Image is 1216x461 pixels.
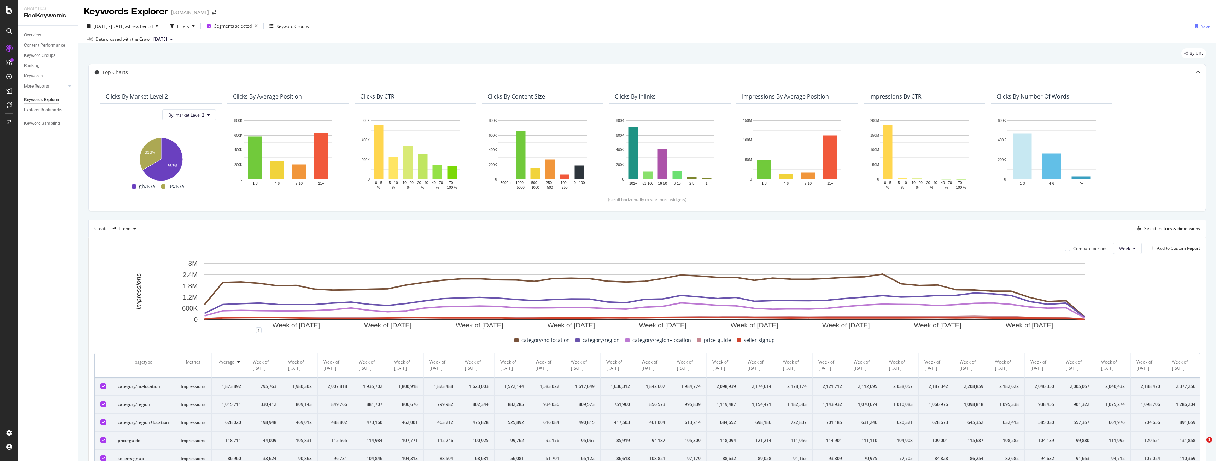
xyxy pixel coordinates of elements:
[323,383,347,390] div: 2,007,818
[784,182,789,185] text: 4-6
[447,185,457,189] text: 100 %
[818,359,842,372] div: Week of [DATE]
[24,96,59,104] div: Keywords Explorer
[1073,246,1107,252] div: Compare periods
[112,396,175,414] td: category/region
[1101,359,1125,372] div: Week of [DATE]
[362,158,370,162] text: 200K
[24,120,60,127] div: Keyword Sampling
[642,401,665,408] div: 856,573
[252,182,258,185] text: 1-3
[1030,401,1054,408] div: 938,455
[1134,224,1200,233] button: Select metrics & dimensions
[870,148,879,152] text: 100M
[377,185,380,189] text: %
[359,419,382,426] div: 473,160
[1192,20,1210,32] button: Save
[818,401,842,408] div: 1,143,932
[183,282,198,290] text: 1.8M
[606,419,630,426] div: 417,503
[171,9,209,16] div: [DOMAIN_NAME]
[217,419,241,426] div: 628,020
[95,36,151,42] div: Data crossed with the Crawl
[489,163,497,167] text: 200K
[1119,246,1130,252] span: Week
[1006,321,1053,329] text: Week of [DATE]
[536,419,559,426] div: 616,084
[547,185,553,189] text: 500
[616,134,625,137] text: 600K
[362,138,370,142] text: 400K
[998,119,1006,123] text: 600K
[642,419,665,426] div: 461,004
[677,359,701,372] div: Week of [DATE]
[296,182,303,185] text: 7-10
[995,359,1019,372] div: Week of [DATE]
[945,185,948,189] text: %
[436,185,439,189] text: %
[102,69,128,76] div: Top Charts
[168,112,204,118] span: By: market Level 2
[877,177,879,181] text: 0
[495,177,497,181] text: 0
[84,6,168,18] div: Keywords Explorer
[214,23,252,29] span: Segments selected
[273,321,320,329] text: Week of [DATE]
[487,117,598,191] svg: A chart.
[1113,243,1142,254] button: Week
[704,336,731,344] span: price-guide
[1136,383,1160,390] div: 2,188,470
[744,336,775,344] span: seller-signup
[677,401,701,408] div: 995,839
[854,359,877,372] div: Week of [DATE]
[706,182,708,185] text: 1
[24,83,66,90] a: More Reports
[360,93,394,100] div: Clicks By CTR
[417,181,428,185] text: 20 - 40
[748,383,771,390] div: 2,174,614
[960,401,983,408] div: 1,098,818
[212,10,216,15] div: arrow-right-arrow-left
[1066,359,1089,372] div: Week of [DATE]
[456,321,503,329] text: Week of [DATE]
[822,321,870,329] text: Week of [DATE]
[167,164,177,168] text: 66.7%
[995,401,1019,408] div: 1,095,338
[677,419,701,426] div: 613,214
[359,383,382,390] div: 1,935,702
[995,383,1019,390] div: 2,182,622
[24,31,41,39] div: Overview
[743,138,752,142] text: 100M
[941,181,952,185] text: 40 - 70
[1157,246,1200,250] div: Add to Custom Report
[84,20,161,32] button: [DATE] - [DATE]vsPrev. Period
[112,414,175,432] td: category/region+location
[870,119,879,123] text: 200M
[742,117,852,191] svg: A chart.
[500,359,524,372] div: Week of [DATE]
[465,419,489,426] div: 475,828
[616,163,625,167] text: 200K
[153,36,167,42] span: 2025 Sep. 18th
[188,260,198,267] text: 3M
[615,93,656,100] div: Clicks By Inlinks
[204,20,261,32] button: Segments selected
[998,158,1006,162] text: 200K
[898,181,907,185] text: 5 - 10
[489,148,497,152] text: 400K
[234,119,243,123] text: 800K
[642,359,665,372] div: Week of [DATE]
[869,93,922,100] div: Impressions By CTR
[571,419,595,426] div: 490,815
[615,117,725,191] svg: A chart.
[24,52,55,59] div: Keyword Groups
[531,181,539,185] text: 500 -
[135,273,142,310] text: Impressions
[869,117,980,191] svg: A chart.
[182,305,198,312] text: 600K
[24,62,73,70] a: Ranking
[958,181,964,185] text: 70 -
[429,419,453,426] div: 463,212
[24,72,43,80] div: Keywords
[748,419,771,426] div: 698,186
